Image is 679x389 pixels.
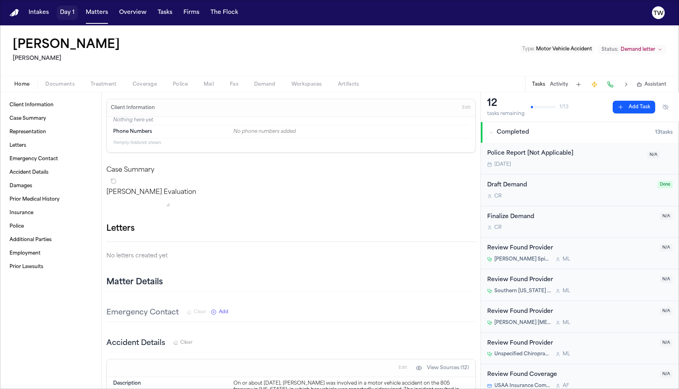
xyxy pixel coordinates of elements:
p: [PERSON_NAME] Evaluation [106,188,476,197]
a: Accident Details [6,166,95,179]
button: Clear Accident Details [173,339,193,346]
button: Tasks [154,6,176,20]
button: Overview [116,6,150,20]
div: Review Found Provider [487,339,655,348]
span: Documents [45,81,75,88]
div: 12 [487,97,525,110]
button: Assistant [637,81,666,88]
button: Day 1 [57,6,78,20]
span: N/A [660,370,673,378]
h2: [PERSON_NAME] [13,54,123,63]
span: M L [563,320,570,326]
button: Firms [180,6,203,20]
button: Hide completed tasks (⌘⇧H) [658,101,673,113]
h3: Emergency Contact [106,307,179,318]
span: Mail [204,81,214,88]
div: Open task: Finalize Demand [481,206,679,238]
span: Coverage [133,81,157,88]
div: Open task: Review Found Provider [481,238,679,269]
span: Clear [194,309,206,315]
div: Review Found Provider [487,276,655,285]
div: Open task: Review Found Provider [481,269,679,301]
a: Emergency Contact [6,153,95,165]
span: Motor Vehicle Accident [536,47,592,52]
div: Open task: Review Found Provider [481,301,679,333]
div: Police Report [Not Applicable] [487,149,642,158]
button: View Sources (12) [412,362,473,374]
span: Completed [497,128,529,136]
span: Treatment [91,81,117,88]
span: [DATE] [494,161,511,168]
span: M L [563,256,570,263]
span: Artifacts [338,81,359,88]
span: N/A [660,244,673,251]
span: C R [494,224,502,231]
a: Representation [6,126,95,138]
span: Police [173,81,188,88]
span: M L [563,288,570,294]
button: Matters [83,6,111,20]
span: Status: [602,46,618,53]
a: Case Summary [6,112,95,125]
button: Intakes [25,6,52,20]
button: Add New [211,309,228,315]
button: Completed13tasks [481,122,679,143]
h3: Client Information [109,105,156,111]
span: C R [494,193,502,199]
div: Review Found Provider [487,244,655,253]
span: 13 task s [655,129,673,136]
a: Prior Lawsuits [6,261,95,273]
span: [PERSON_NAME] Spine & Orthopaedics [494,256,551,263]
p: 11 empty fields not shown. [113,140,469,146]
button: Create Immediate Task [589,79,600,90]
div: Open task: Review Found Provider [481,333,679,364]
span: Type : [522,47,535,52]
h3: Accident Details [106,338,165,349]
span: Phone Numbers [113,128,152,135]
span: Done [658,181,673,188]
a: Insurance [6,207,95,219]
span: Demand letter [621,46,655,53]
span: Unspecified Chiropractor in [GEOGRAPHIC_DATA] area [494,351,551,357]
a: Employment [6,247,95,260]
span: N/A [647,151,660,159]
button: Clear Emergency Contact [187,309,206,315]
span: USAA Insurance Company [494,383,551,389]
p: No letters created yet [106,251,476,261]
span: [PERSON_NAME] [MEDICAL_DATA] Clinic [494,320,551,326]
span: Home [14,81,29,88]
a: The Flock [207,6,241,20]
button: Edit Type: Motor Vehicle Accident [520,45,594,53]
span: Add [219,309,228,315]
a: Additional Parties [6,234,95,246]
a: Prior Medical History [6,193,95,206]
div: No phone numbers added [233,128,469,135]
button: Edit [460,102,473,114]
div: Open task: Police Report [Not Applicable] [481,143,679,174]
div: Review Found Provider [487,307,655,316]
a: Home [10,9,19,17]
p: Nothing here yet. [113,117,469,125]
span: Edit [399,365,407,371]
span: Fax [230,81,238,88]
a: Damages [6,180,95,192]
button: Edit [396,362,409,374]
button: Activity [550,81,568,88]
button: Add Task [573,79,584,90]
button: Change status from Demand letter [598,45,666,54]
span: Edit [462,105,471,111]
h1: Letters [106,222,135,235]
div: Review Found Coverage [487,370,655,379]
button: Make a Call [605,79,616,90]
span: A F [563,383,569,389]
img: Finch Logo [10,9,19,17]
span: Southern [US_STATE] Orthopedic Institute (Van Nuys) [494,288,551,294]
div: Finalize Demand [487,213,655,222]
span: Demand [254,81,276,88]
